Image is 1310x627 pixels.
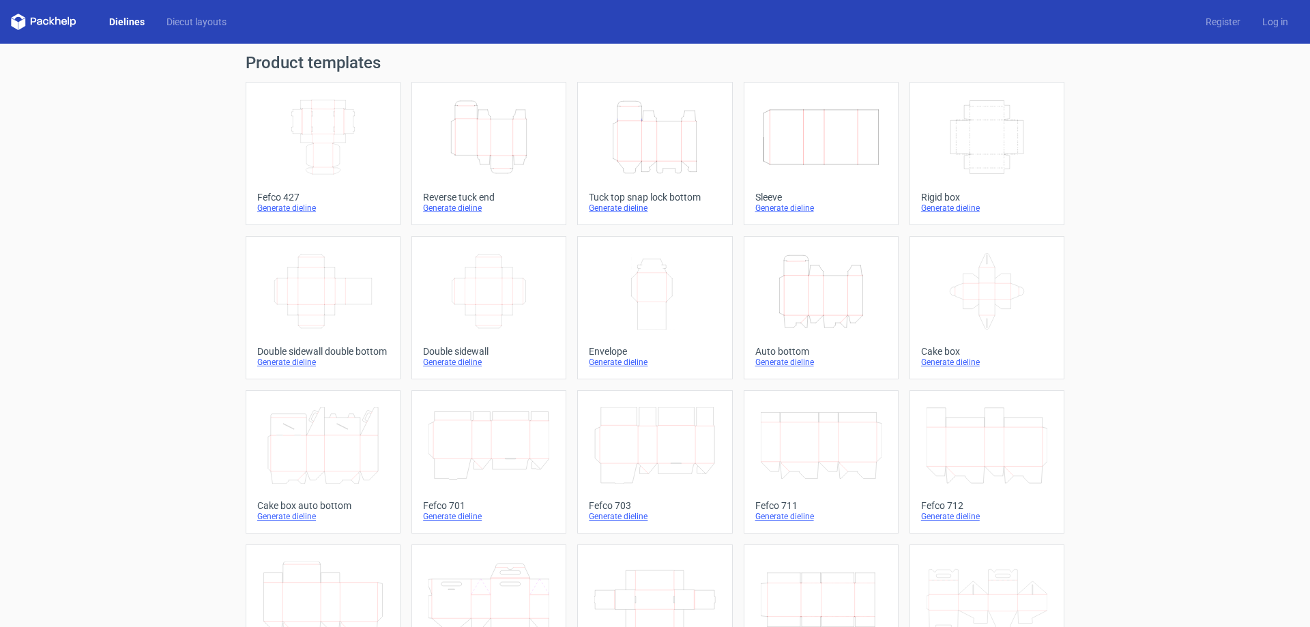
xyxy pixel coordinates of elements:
[589,346,720,357] div: Envelope
[411,236,566,379] a: Double sidewallGenerate dieline
[589,192,720,203] div: Tuck top snap lock bottom
[1251,15,1299,29] a: Log in
[577,236,732,379] a: EnvelopeGenerate dieline
[257,346,389,357] div: Double sidewall double bottom
[921,203,1053,214] div: Generate dieline
[744,82,899,225] a: SleeveGenerate dieline
[921,346,1053,357] div: Cake box
[411,390,566,534] a: Fefco 701Generate dieline
[257,192,389,203] div: Fefco 427
[755,357,887,368] div: Generate dieline
[921,192,1053,203] div: Rigid box
[589,511,720,522] div: Generate dieline
[589,203,720,214] div: Generate dieline
[921,357,1053,368] div: Generate dieline
[589,500,720,511] div: Fefco 703
[755,500,887,511] div: Fefco 711
[246,82,401,225] a: Fefco 427Generate dieline
[577,390,732,534] a: Fefco 703Generate dieline
[921,500,1053,511] div: Fefco 712
[577,82,732,225] a: Tuck top snap lock bottomGenerate dieline
[909,390,1064,534] a: Fefco 712Generate dieline
[909,82,1064,225] a: Rigid boxGenerate dieline
[257,203,389,214] div: Generate dieline
[755,511,887,522] div: Generate dieline
[423,346,555,357] div: Double sidewall
[423,192,555,203] div: Reverse tuck end
[589,357,720,368] div: Generate dieline
[246,236,401,379] a: Double sidewall double bottomGenerate dieline
[257,500,389,511] div: Cake box auto bottom
[246,390,401,534] a: Cake box auto bottomGenerate dieline
[921,511,1053,522] div: Generate dieline
[755,346,887,357] div: Auto bottom
[423,511,555,522] div: Generate dieline
[411,82,566,225] a: Reverse tuck endGenerate dieline
[156,15,237,29] a: Diecut layouts
[909,236,1064,379] a: Cake boxGenerate dieline
[423,357,555,368] div: Generate dieline
[755,203,887,214] div: Generate dieline
[744,390,899,534] a: Fefco 711Generate dieline
[1195,15,1251,29] a: Register
[423,203,555,214] div: Generate dieline
[98,15,156,29] a: Dielines
[423,500,555,511] div: Fefco 701
[246,55,1064,71] h1: Product templates
[744,236,899,379] a: Auto bottomGenerate dieline
[257,511,389,522] div: Generate dieline
[755,192,887,203] div: Sleeve
[257,357,389,368] div: Generate dieline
